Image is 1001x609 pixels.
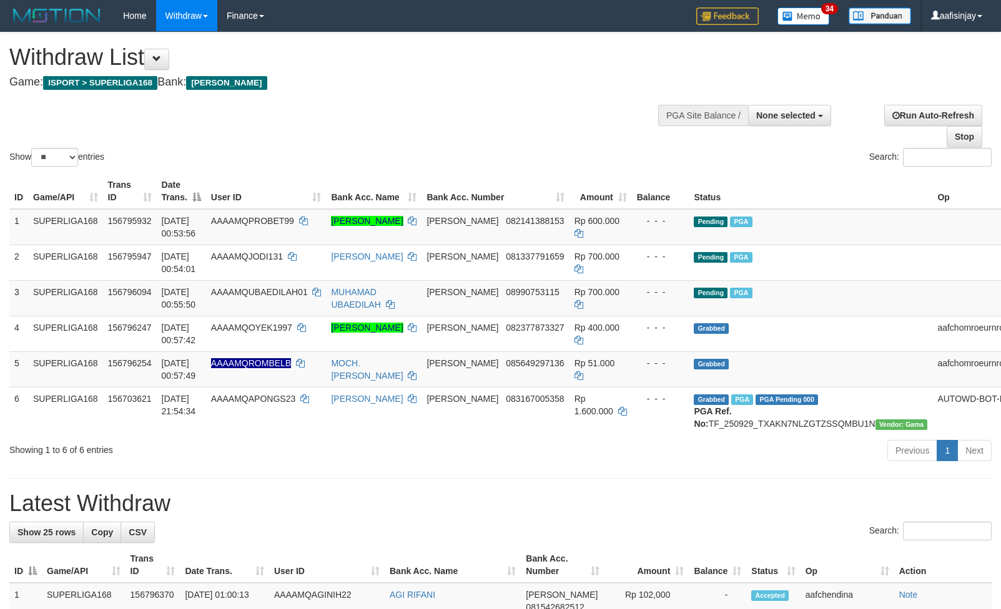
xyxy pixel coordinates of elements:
span: 156795947 [108,251,152,261]
span: Rp 700.000 [574,287,619,297]
span: PGA Pending [756,394,818,405]
h4: Game: Bank: [9,76,655,89]
span: Rp 1.600.000 [574,394,613,416]
td: 6 [9,387,28,435]
span: Marked by aafandaneth [730,217,752,227]
a: MUHAMAD UBAEDILAH [331,287,380,309]
div: PGA Site Balance / [658,105,748,126]
th: Op: activate to sort column ascending [801,547,894,583]
div: - - - [637,286,684,298]
th: Balance [632,173,689,209]
img: MOTION_logo.png [9,6,104,25]
span: Pending [694,288,727,298]
span: Pending [694,252,727,263]
span: [DATE] 21:54:34 [162,394,196,416]
span: [PERSON_NAME] [427,216,498,226]
div: - - - [637,357,684,369]
span: AAAAMQUBAEDILAH01 [211,287,308,297]
td: SUPERLIGA168 [28,316,103,351]
a: [PERSON_NAME] [331,394,403,404]
span: [DATE] 00:57:42 [162,323,196,345]
b: PGA Ref. No: [694,406,731,429]
div: - - - [637,215,684,227]
td: 5 [9,351,28,387]
td: 3 [9,280,28,316]
th: Balance: activate to sort column ascending [689,547,746,583]
span: Accepted [751,590,789,601]
span: [PERSON_NAME] [427,323,498,333]
span: Copy 085649297136 to clipboard [506,358,564,368]
img: Feedback.jpg [696,7,759,25]
th: Date Trans.: activate to sort column ascending [180,547,269,583]
input: Search: [903,522,992,540]
span: [PERSON_NAME] [186,76,267,90]
button: None selected [748,105,831,126]
a: [PERSON_NAME] [331,323,403,333]
span: [PERSON_NAME] [526,590,598,600]
th: Action [894,547,992,583]
a: Run Auto-Refresh [884,105,982,126]
td: TF_250929_TXAKN7NLZGTZSSQMBU1N [689,387,932,435]
th: Status [689,173,932,209]
a: Show 25 rows [9,522,84,543]
span: AAAAMQPROBET99 [211,216,294,226]
span: Copy 082377873327 to clipboard [506,323,564,333]
span: None selected [756,110,816,120]
span: 34 [821,3,838,14]
label: Show entries [9,148,104,167]
span: Rp 51.000 [574,358,615,368]
span: Marked by aafchhiseyha [731,394,753,405]
span: ISPORT > SUPERLIGA168 [43,76,157,90]
th: Date Trans.: activate to sort column descending [157,173,206,209]
h1: Withdraw List [9,45,655,70]
div: Showing 1 to 6 of 6 entries [9,439,408,456]
th: Status: activate to sort column ascending [746,547,800,583]
span: AAAAMQAPONGS23 [211,394,295,404]
td: SUPERLIGA168 [28,245,103,280]
a: 1 [937,440,958,461]
a: Next [957,440,992,461]
th: Bank Acc. Number: activate to sort column ascending [521,547,604,583]
td: SUPERLIGA168 [28,280,103,316]
th: ID: activate to sort column descending [9,547,42,583]
span: Rp 600.000 [574,216,619,226]
th: User ID: activate to sort column ascending [269,547,385,583]
th: Amount: activate to sort column ascending [604,547,689,583]
span: [PERSON_NAME] [427,358,498,368]
a: MOCH. [PERSON_NAME] [331,358,403,381]
h1: Latest Withdraw [9,491,992,516]
td: 1 [9,209,28,245]
span: Marked by aafandaneth [730,288,752,298]
span: Copy 082141388153 to clipboard [506,216,564,226]
a: [PERSON_NAME] [331,216,403,226]
th: Trans ID: activate to sort column ascending [126,547,180,583]
td: 4 [9,316,28,351]
a: CSV [121,522,155,543]
span: Copy 083167005358 to clipboard [506,394,564,404]
span: AAAAMQOYEK1997 [211,323,292,333]
span: 156796254 [108,358,152,368]
span: AAAAMQJODI131 [211,251,283,261]
td: 2 [9,245,28,280]
input: Search: [903,148,992,167]
img: panduan.png [849,7,911,24]
img: Button%20Memo.svg [777,7,830,25]
span: [DATE] 00:53:56 [162,216,196,238]
span: Vendor URL: https://trx31.1velocity.biz [875,419,928,430]
span: Rp 700.000 [574,251,619,261]
td: SUPERLIGA168 [28,209,103,245]
span: Copy 081337791659 to clipboard [506,251,564,261]
span: 156796247 [108,323,152,333]
th: Amount: activate to sort column ascending [570,173,632,209]
span: 156796094 [108,287,152,297]
a: Stop [947,126,982,147]
th: Trans ID: activate to sort column ascending [103,173,157,209]
span: Grabbed [694,394,729,405]
th: Bank Acc. Name: activate to sort column ascending [326,173,422,209]
div: - - - [637,250,684,263]
a: Previous [887,440,937,461]
div: - - - [637,392,684,405]
span: CSV [129,527,147,537]
span: Rp 400.000 [574,323,619,333]
span: Copy [91,527,113,537]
